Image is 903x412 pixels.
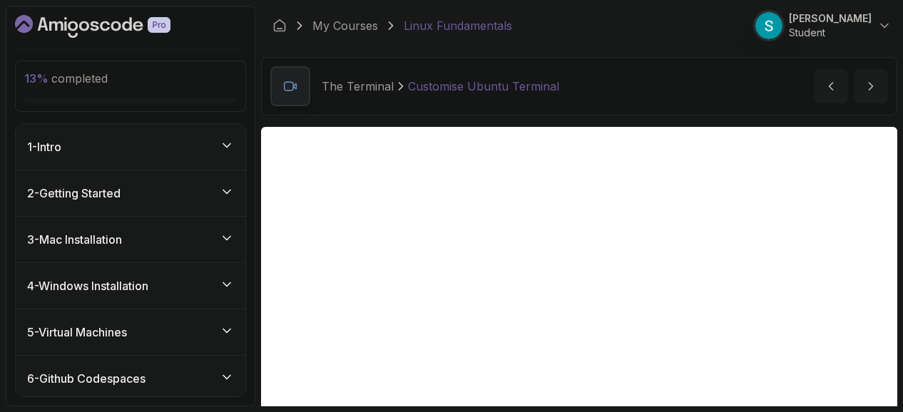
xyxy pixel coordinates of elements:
h3: 3 - Mac Installation [27,231,122,248]
button: 1-Intro [16,124,245,170]
a: My Courses [312,17,378,34]
a: Dashboard [272,19,287,33]
a: Dashboard [15,15,203,38]
button: 5-Virtual Machines [16,309,245,355]
button: previous content [814,69,848,103]
p: Student [789,26,872,40]
button: user profile image[PERSON_NAME]Student [755,11,892,40]
span: 13 % [24,71,49,86]
img: user profile image [755,12,782,39]
p: Linux Fundamentals [404,17,512,34]
iframe: To enrich screen reader interactions, please activate Accessibility in Grammarly extension settings [815,323,903,391]
button: 3-Mac Installation [16,217,245,262]
h3: 1 - Intro [27,138,61,155]
h3: 4 - Windows Installation [27,277,148,294]
button: 4-Windows Installation [16,263,245,309]
h3: 5 - Virtual Machines [27,324,127,341]
h3: 2 - Getting Started [27,185,121,202]
p: The Terminal [322,78,394,95]
button: next content [854,69,888,103]
p: [PERSON_NAME] [789,11,872,26]
p: Customise Ubuntu Terminal [408,78,559,95]
button: 6-Github Codespaces [16,356,245,401]
button: 2-Getting Started [16,170,245,216]
span: completed [24,71,108,86]
h3: 6 - Github Codespaces [27,370,146,387]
